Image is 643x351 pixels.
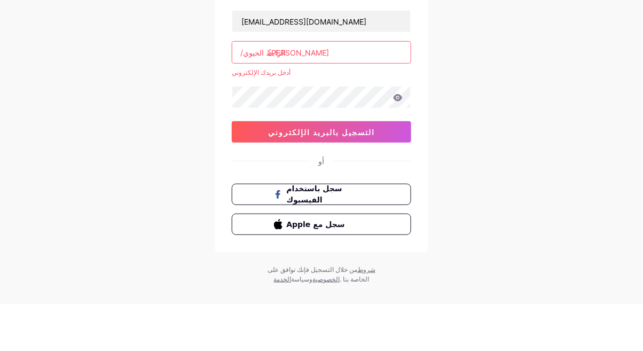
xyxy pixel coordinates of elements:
[232,58,411,79] input: بريد إلكتروني
[240,95,286,104] font: الرابط الحيوي/
[232,89,411,110] input: اسم المستخدم
[292,322,313,330] font: وسياسة
[340,322,370,330] font: الخاصة بنا .
[232,30,290,43] font: إنشاء حسابك
[232,261,411,282] button: سجل مع Apple
[268,175,375,184] font: التسجيل بالبريد الإلكتروني
[319,204,325,213] font: أو
[563,12,609,20] a: تسجيل الدخول
[313,322,340,330] a: الخصوصية
[287,267,346,276] font: سجل مع Apple
[487,12,563,20] font: هل لديك حساب بالفعل؟
[232,168,411,190] button: التسجيل بالبريد الإلكتروني
[287,231,342,251] font: سجل باستخدام الفيسبوك
[232,231,411,252] button: سجل باستخدام الفيسبوك
[268,313,357,321] font: من خلال التسجيل فإنك توافق على
[232,115,291,123] font: أدخل بريدك الإلكتروني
